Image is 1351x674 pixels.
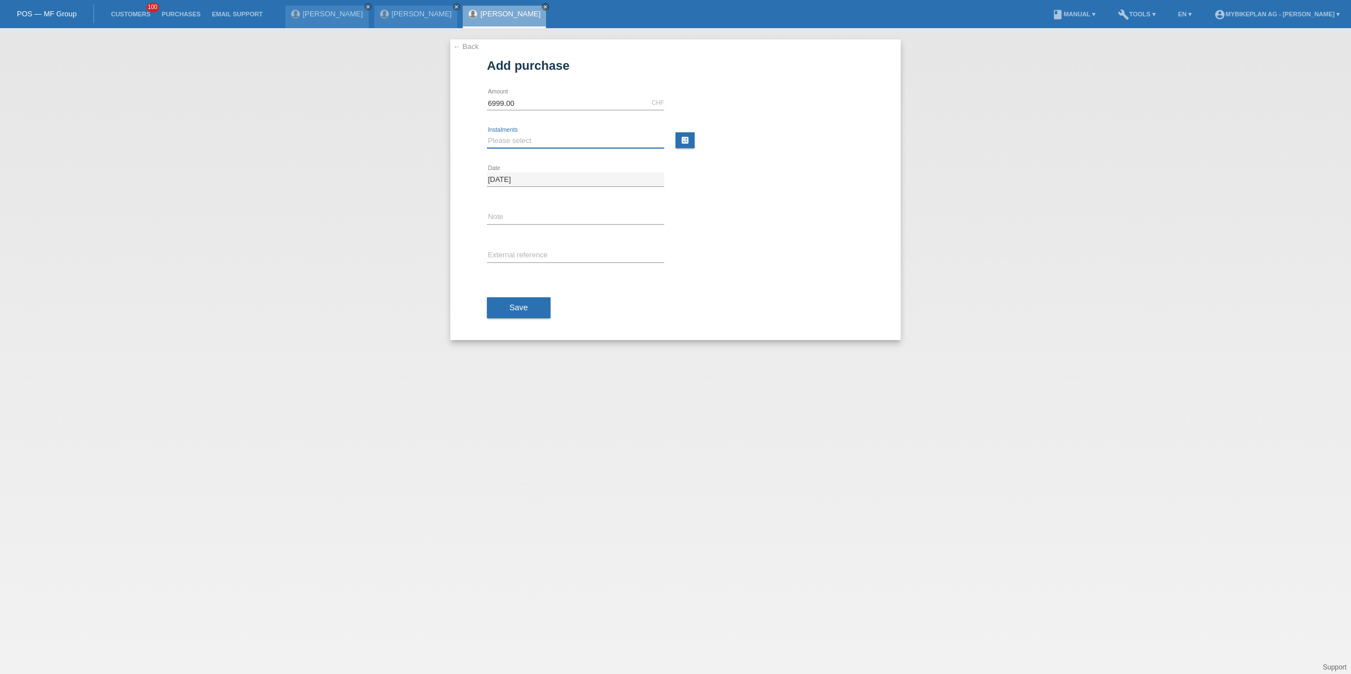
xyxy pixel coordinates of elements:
a: buildTools ▾ [1112,11,1161,17]
a: ← Back [453,42,479,51]
i: close [454,4,459,10]
a: Purchases [156,11,206,17]
a: EN ▾ [1173,11,1197,17]
span: Save [509,303,528,312]
i: close [365,4,371,10]
a: Email Support [206,11,268,17]
a: [PERSON_NAME] [480,10,540,18]
span: 100 [146,3,160,12]
i: close [543,4,548,10]
i: calculate [681,136,690,145]
a: bookManual ▾ [1046,11,1101,17]
button: Save [487,297,551,319]
i: build [1118,9,1129,20]
a: Support [1323,663,1346,671]
a: POS — MF Group [17,10,77,18]
i: account_circle [1214,9,1225,20]
a: calculate [675,132,695,148]
a: [PERSON_NAME] [392,10,452,18]
a: close [542,3,549,11]
a: [PERSON_NAME] [303,10,363,18]
a: close [453,3,460,11]
div: CHF [651,99,664,106]
a: Customers [105,11,156,17]
i: book [1052,9,1063,20]
h1: Add purchase [487,59,864,73]
a: close [364,3,372,11]
a: account_circleMybikeplan AG - [PERSON_NAME] ▾ [1209,11,1345,17]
